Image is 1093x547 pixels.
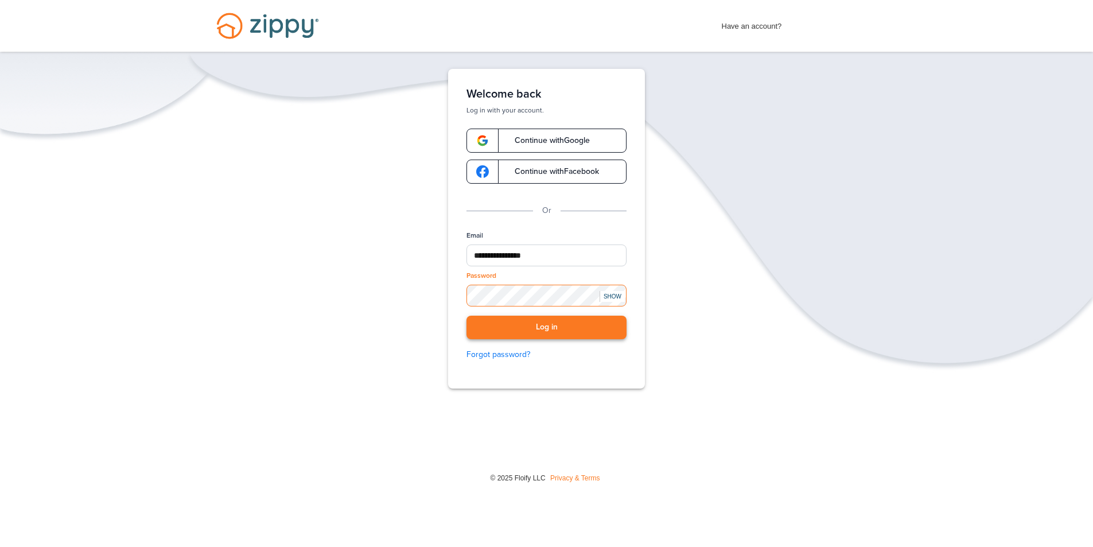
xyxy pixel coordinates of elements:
[466,285,627,307] input: Password
[476,134,489,147] img: google-logo
[542,204,551,217] p: Or
[600,291,625,302] div: SHOW
[466,245,627,266] input: Email
[466,106,627,115] p: Log in with your account.
[466,87,627,101] h1: Welcome back
[476,165,489,178] img: google-logo
[490,474,545,482] span: © 2025 Floify LLC
[466,231,483,240] label: Email
[503,168,599,176] span: Continue with Facebook
[466,271,496,281] label: Password
[503,137,590,145] span: Continue with Google
[466,129,627,153] a: google-logoContinue withGoogle
[550,474,600,482] a: Privacy & Terms
[466,348,627,361] a: Forgot password?
[722,14,782,33] span: Have an account?
[466,160,627,184] a: google-logoContinue withFacebook
[466,316,627,339] button: Log in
